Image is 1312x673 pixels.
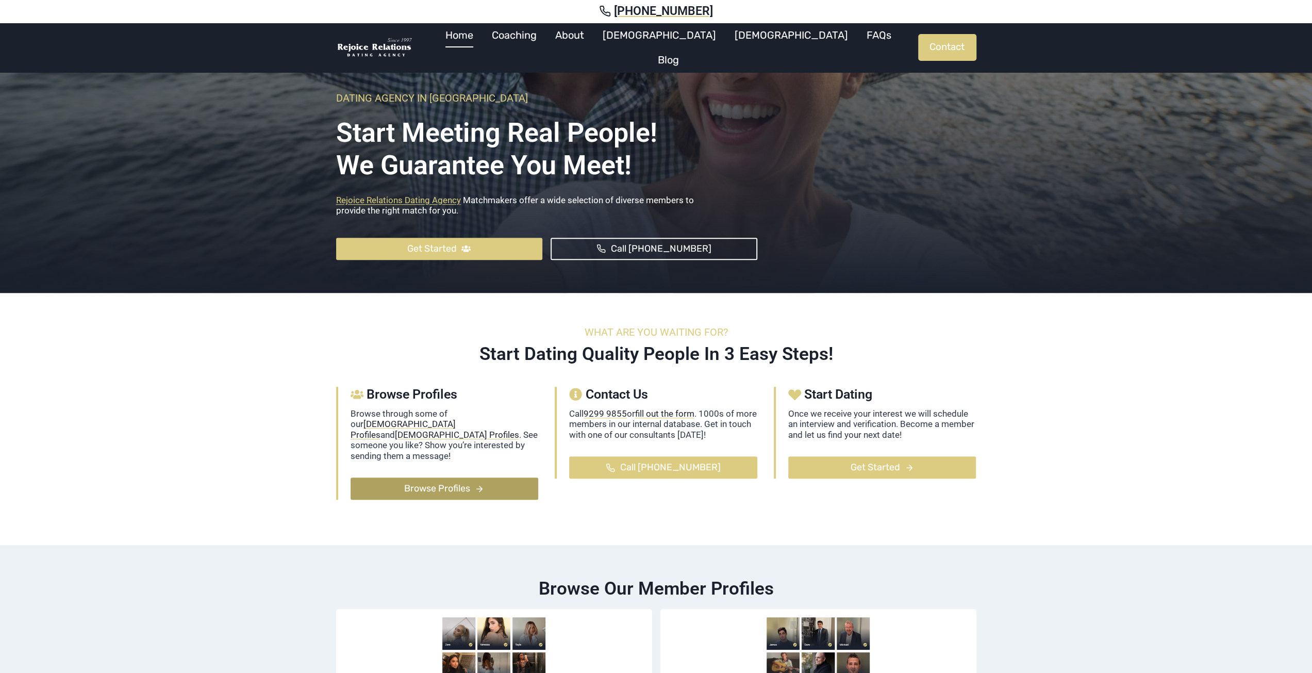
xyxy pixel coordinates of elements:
[804,387,872,402] span: Start Dating
[404,481,470,496] span: Browse Profiles
[407,241,457,256] span: Get Started
[12,4,1300,19] a: [PHONE_NUMBER]
[336,578,976,600] h2: Browse our member profiles
[788,408,976,440] p: Once we receive your interest we will schedule an interview and verification. Become a member and...
[336,109,757,182] h1: Start Meeting Real People! We Guarantee you meet!
[419,23,918,72] nav: Primary
[336,195,461,205] a: Rejoice Relations Dating Agency
[649,47,688,72] a: Blog
[593,23,725,47] a: [DEMOGRAPHIC_DATA]
[788,456,976,479] a: Get Started
[610,241,711,256] span: Call [PHONE_NUMBER]
[336,92,757,104] h6: Dating Agency In [GEOGRAPHIC_DATA]
[436,23,483,47] a: Home
[351,478,539,500] a: Browse Profiles
[546,23,593,47] a: About
[483,23,546,47] a: Coaching
[851,460,900,475] span: Get Started
[918,34,976,61] a: Contact
[351,408,539,461] p: Browse through some of our and . See someone you like? Show you’re interested by sending them a m...
[569,456,757,479] a: Call [PHONE_NUMBER]
[336,238,543,260] a: Get Started
[336,37,413,58] img: Rejoice Relations
[336,343,976,365] h2: Start Dating Quality People In 3 Easy Steps!
[367,387,457,402] span: Browse Profiles
[857,23,901,47] a: FAQs
[585,387,647,402] span: Contact Us
[725,23,857,47] a: [DEMOGRAPHIC_DATA]
[351,419,456,439] a: [DEMOGRAPHIC_DATA] Profiles
[395,430,519,440] a: [DEMOGRAPHIC_DATA] Profiles
[551,238,757,260] a: Call [PHONE_NUMBER]
[635,408,694,419] a: fill out the form
[336,195,757,221] p: Matchmakers offer a wide selection of diverse members to provide the right match for you.
[584,408,627,419] a: 9299 9855
[569,408,757,440] p: Call or . 1000s of more members in our internal database. Get in touch with one of our consultant...
[614,4,713,19] span: [PHONE_NUMBER]
[336,326,976,338] h6: What Are you Waiting For?
[620,460,720,475] span: Call [PHONE_NUMBER]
